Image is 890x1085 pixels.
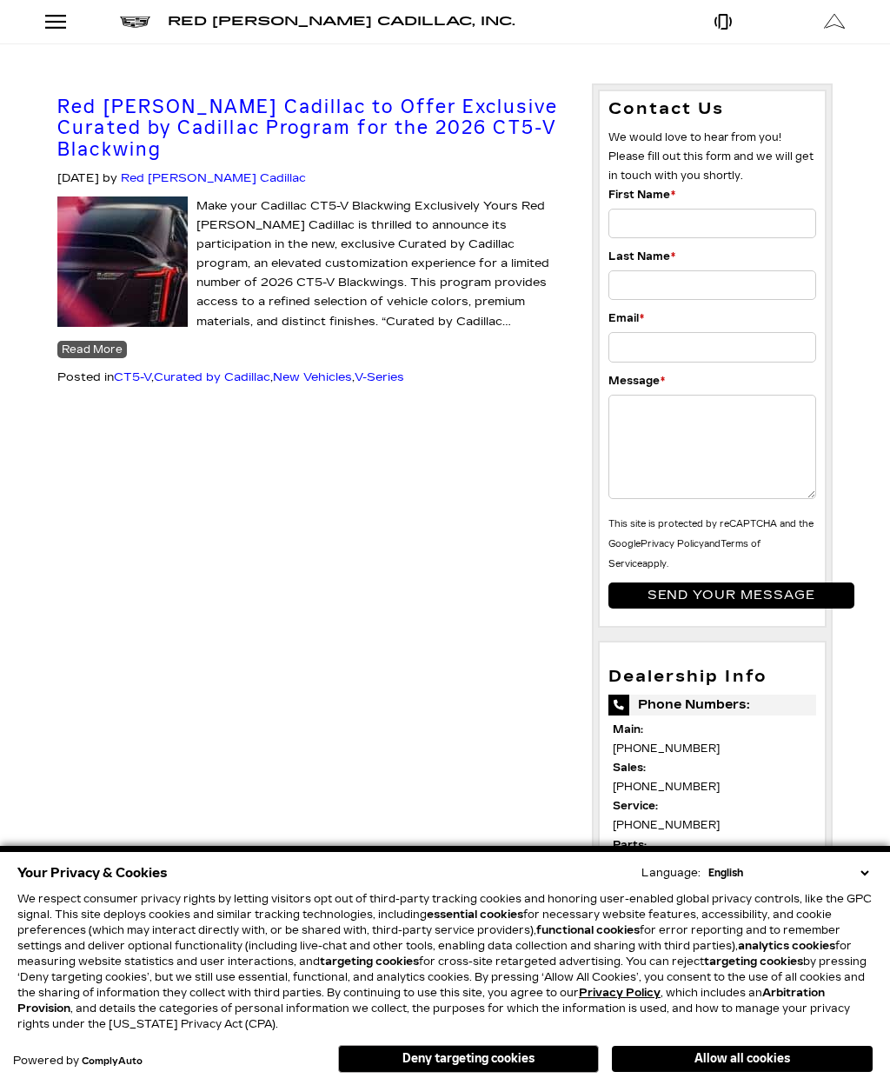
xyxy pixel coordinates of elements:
[613,819,720,831] a: [PHONE_NUMBER]
[121,171,306,185] a: Red [PERSON_NAME] Cadillac
[17,861,168,885] span: Your Privacy & Cookies
[608,539,760,569] a: Terms of Service
[57,341,127,358] a: Read More
[320,955,419,968] strong: targeting cookies
[273,370,352,384] a: New Vehicles
[608,100,816,119] h3: Contact Us
[613,720,812,739] span: Main:
[738,940,835,952] strong: analytics cookies
[613,758,812,777] span: Sales:
[612,1046,873,1072] button: Allow all cookies
[355,370,404,384] a: V-Series
[168,16,515,28] a: Red [PERSON_NAME] Cadillac, Inc.
[704,865,873,881] select: Language Select
[57,368,565,387] div: Posted in , , ,
[613,781,720,793] a: [PHONE_NUMBER]
[536,924,640,936] strong: functional cookies
[13,1055,143,1067] div: Powered by
[608,519,814,569] small: This site is protected by reCAPTCHA and the Google and apply.
[641,539,704,549] a: Privacy Policy
[608,247,675,266] label: Last Name
[608,669,816,686] h3: Dealership Info
[120,16,150,28] a: Cadillac logo
[579,987,661,999] a: Privacy Policy
[613,742,720,755] a: [PHONE_NUMBER]
[57,171,99,185] span: [DATE]
[57,196,565,331] p: Make your Cadillac CT5-V Blackwing Exclusively Yours Red [PERSON_NAME] Cadillac is thrilled to an...
[82,1056,143,1067] a: ComplyAuto
[427,909,523,921] strong: essential cookies
[608,582,854,609] input: Send your message
[608,131,814,182] span: We would love to hear from you! Please fill out this form and we will get in touch with you shortly.
[608,371,665,390] label: Message
[154,370,270,384] a: Curated by Cadillac
[338,1045,599,1073] button: Deny targeting cookies
[168,14,515,29] span: Red [PERSON_NAME] Cadillac, Inc.
[608,185,675,204] label: First Name
[613,796,812,815] span: Service:
[103,171,117,185] span: by
[608,309,644,328] label: Email
[641,868,701,878] div: Language:
[608,695,816,716] span: Phone Numbers:
[120,17,150,28] img: Cadillac logo
[613,835,812,855] span: Parts:
[704,955,803,968] strong: targeting cookies
[114,370,151,384] a: CT5-V
[17,891,873,1032] p: We respect consumer privacy rights by letting visitors opt out of third-party tracking cookies an...
[57,95,558,161] a: Red [PERSON_NAME] Cadillac to Offer Exclusive Curated by Cadillac Program for the 2026 CT5-V Blac...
